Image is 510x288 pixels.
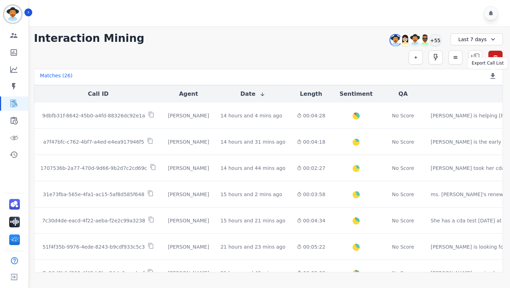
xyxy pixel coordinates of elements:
[179,90,198,98] button: Agent
[168,191,209,198] div: [PERSON_NAME]
[168,112,209,119] div: [PERSON_NAME]
[168,138,209,145] div: [PERSON_NAME]
[240,90,266,98] button: Date
[297,217,325,224] div: 00:04:34
[220,217,285,224] div: 15 hours and 21 mins ago
[40,72,73,82] div: Matches ( 26 )
[168,217,209,224] div: [PERSON_NAME]
[43,191,144,198] p: 31e73fba-565e-4fa1-ac15-5af8d585f648
[220,191,282,198] div: 15 hours and 2 mins ago
[88,90,108,98] button: Call ID
[220,243,285,250] div: 21 hours and 23 mins ago
[220,138,285,145] div: 14 hours and 31 mins ago
[40,165,147,172] p: 1707536b-2a77-470d-9d66-9b2d7c2cd69c
[42,217,145,224] p: 7c30d4de-eacd-4f22-aeba-f2e2c99a3238
[392,217,414,224] div: No Score
[168,270,209,277] div: [PERSON_NAME]
[340,90,373,98] button: Sentiment
[4,6,21,23] img: Bordered avatar
[392,165,414,172] div: No Score
[220,270,285,277] div: 21 hours and 42 mins ago
[168,243,209,250] div: [PERSON_NAME]
[398,90,408,98] button: QA
[392,270,414,277] div: No Score
[34,32,144,45] h1: Interaction Mining
[392,138,414,145] div: No Score
[297,243,325,250] div: 00:05:22
[42,112,145,119] p: 9dbfb31f-8642-45b0-a4fd-88326dc92e1a
[220,165,285,172] div: 14 hours and 44 mins ago
[42,243,145,250] p: 51f4f35b-9976-4ede-8243-b9cdf933c5c3
[472,60,504,66] div: Export Call List
[168,165,209,172] div: [PERSON_NAME]
[297,138,325,145] div: 00:04:18
[297,270,325,277] div: 00:05:03
[392,243,414,250] div: No Score
[297,191,325,198] div: 00:03:58
[300,90,322,98] button: Length
[429,34,441,46] div: +55
[450,33,503,45] div: Last 7 days
[43,138,144,145] p: a7f47bfc-c762-4bf7-a4ed-e4ea917946f5
[392,191,414,198] div: No Score
[42,270,144,277] p: 7c26d8b6-f360-4f42-b2bc-24de6eeadcef
[220,112,282,119] div: 14 hours and 4 mins ago
[297,112,325,119] div: 00:04:28
[297,165,325,172] div: 00:02:27
[392,112,414,119] div: No Score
